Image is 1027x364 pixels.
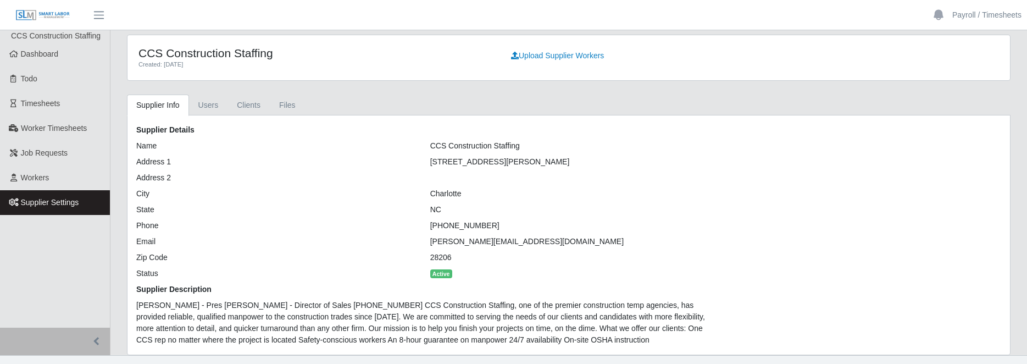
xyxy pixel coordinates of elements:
[136,285,212,294] b: Supplier Description
[138,60,487,69] div: Created: [DATE]
[128,140,422,152] div: Name
[15,9,70,21] img: SLM Logo
[128,156,422,168] div: Address 1
[422,204,716,216] div: NC
[422,252,716,263] div: 28206
[227,95,270,116] a: Clients
[128,268,422,279] div: Status
[11,31,101,40] span: CCS Construction Staffing
[422,188,716,200] div: Charlotte
[422,220,716,231] div: [PHONE_NUMBER]
[21,173,49,182] span: Workers
[21,198,79,207] span: Supplier Settings
[422,156,716,168] div: [STREET_ADDRESS][PERSON_NAME]
[128,236,422,247] div: Email
[189,95,228,116] a: Users
[128,188,422,200] div: City
[21,124,87,133] span: Worker Timesheets
[21,49,59,58] span: Dashboard
[138,46,487,60] h4: CCS Construction Staffing
[136,125,195,134] b: Supplier Details
[128,252,422,263] div: Zip Code
[21,99,60,108] span: Timesheets
[128,204,422,216] div: State
[270,95,305,116] a: Files
[128,220,422,231] div: Phone
[422,140,716,152] div: CCS Construction Staffing
[952,9,1022,21] a: Payroll / Timesheets
[127,95,189,116] a: Supplier Info
[422,236,716,247] div: [PERSON_NAME][EMAIL_ADDRESS][DOMAIN_NAME]
[128,300,715,346] div: [PERSON_NAME] - Pres [PERSON_NAME] - Director of Sales [PHONE_NUMBER] CCS Construction Staffing, ...
[21,148,68,157] span: Job Requests
[504,46,611,65] a: Upload Supplier Workers
[21,74,37,83] span: Todo
[430,269,452,278] span: Active
[128,172,422,184] div: Address 2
